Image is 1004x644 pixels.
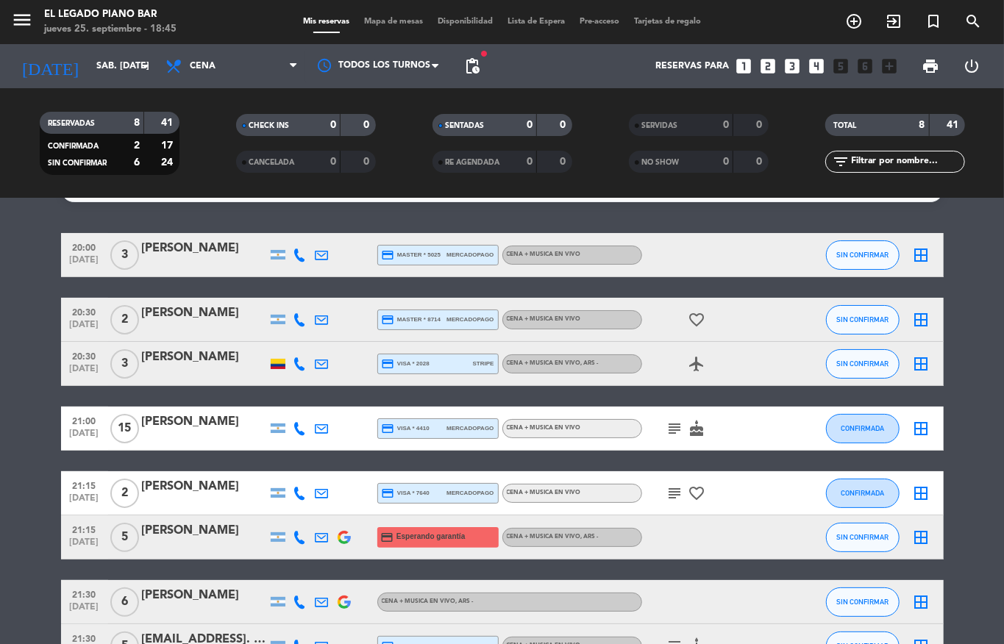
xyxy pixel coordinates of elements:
[110,240,139,270] span: 3
[919,120,925,130] strong: 8
[66,520,103,537] span: 21:15
[382,487,395,500] i: credit_card
[723,120,729,130] strong: 0
[66,320,103,337] span: [DATE]
[142,586,267,605] div: [PERSON_NAME]
[527,120,533,130] strong: 0
[44,22,177,37] div: jueves 25. septiembre - 18:45
[688,355,706,373] i: airplanemode_active
[110,523,139,552] span: 5
[190,61,216,71] span: Cena
[507,490,581,495] span: CENA + MUSICA EN VIVO
[11,9,33,31] i: menu
[581,360,599,366] span: , ARS -
[836,315,889,323] span: SIN CONFIRMAR
[688,311,706,329] i: favorite_border
[66,493,103,510] span: [DATE]
[49,120,96,127] span: RESERVADAS
[249,122,290,129] span: CHECK INS
[142,477,267,496] div: [PERSON_NAME]
[845,12,863,30] i: add_circle_outline
[913,529,930,546] i: border_all
[826,479,900,508] button: CONFIRMADA
[507,534,599,540] span: CENA + MUSICA EN VIVO
[925,12,942,30] i: turned_in_not
[66,429,103,446] span: [DATE]
[463,57,481,75] span: pending_actions
[446,423,494,433] span: mercadopago
[110,587,139,617] span: 6
[480,49,488,58] span: fiber_manual_record
[913,246,930,264] i: border_all
[396,531,465,543] span: Esperando garantía
[330,157,336,167] strong: 0
[134,118,140,128] strong: 8
[382,357,395,371] i: credit_card
[44,7,177,22] div: El Legado Piano Bar
[382,248,395,262] i: credit_card
[49,160,107,167] span: SIN CONFIRMAR
[382,487,430,500] span: visa * 7640
[826,414,900,443] button: CONFIRMADA
[642,122,678,129] span: SERVIDAS
[833,153,850,171] i: filter_list
[142,412,267,432] div: [PERSON_NAME]
[507,425,581,431] span: CENA + MUSICA EN VIVO
[759,57,778,76] i: looks_two
[572,18,627,26] span: Pre-acceso
[134,140,140,151] strong: 2
[382,598,474,604] span: CENA + MUSICA EN VIVO
[783,57,802,76] i: looks_3
[964,57,981,75] i: power_settings_new
[446,315,494,324] span: mercadopago
[382,248,441,262] span: master * 5025
[947,120,961,130] strong: 41
[142,348,267,367] div: [PERSON_NAME]
[66,238,103,255] span: 20:00
[964,12,982,30] i: search
[913,311,930,329] i: border_all
[735,57,754,76] i: looks_one
[473,359,494,368] span: stripe
[826,305,900,334] button: SIN CONFIRMAR
[756,120,765,130] strong: 0
[446,159,500,166] span: RE AGENDADA
[338,595,351,609] img: google-logo.png
[841,489,884,497] span: CONFIRMADA
[142,521,267,540] div: [PERSON_NAME]
[446,122,485,129] span: SENTADAS
[836,533,889,541] span: SIN CONFIRMAR
[142,304,267,323] div: [PERSON_NAME]
[560,157,569,167] strong: 0
[66,303,103,320] span: 20:30
[382,313,395,326] i: credit_card
[66,602,103,619] span: [DATE]
[913,355,930,373] i: border_all
[834,122,857,129] span: TOTAL
[49,143,99,150] span: CONFIRMADA
[885,12,902,30] i: exit_to_app
[330,120,336,130] strong: 0
[627,18,708,26] span: Tarjetas de regalo
[880,57,900,76] i: add_box
[808,57,827,76] i: looks_4
[381,531,394,544] i: credit_card
[951,44,993,88] div: LOG OUT
[832,57,851,76] i: looks_5
[507,360,599,366] span: CENA + MUSICA EN VIVO
[338,531,351,544] img: google-logo.png
[642,159,680,166] span: NO SHOW
[456,598,474,604] span: , ARS -
[922,57,939,75] span: print
[66,412,103,429] span: 21:00
[913,484,930,502] i: border_all
[836,251,889,259] span: SIN CONFIRMAR
[161,118,176,128] strong: 41
[500,18,572,26] span: Lista de Espera
[856,57,875,76] i: looks_6
[756,157,765,167] strong: 0
[363,157,372,167] strong: 0
[527,157,533,167] strong: 0
[382,357,430,371] span: visa * 2028
[110,349,139,379] span: 3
